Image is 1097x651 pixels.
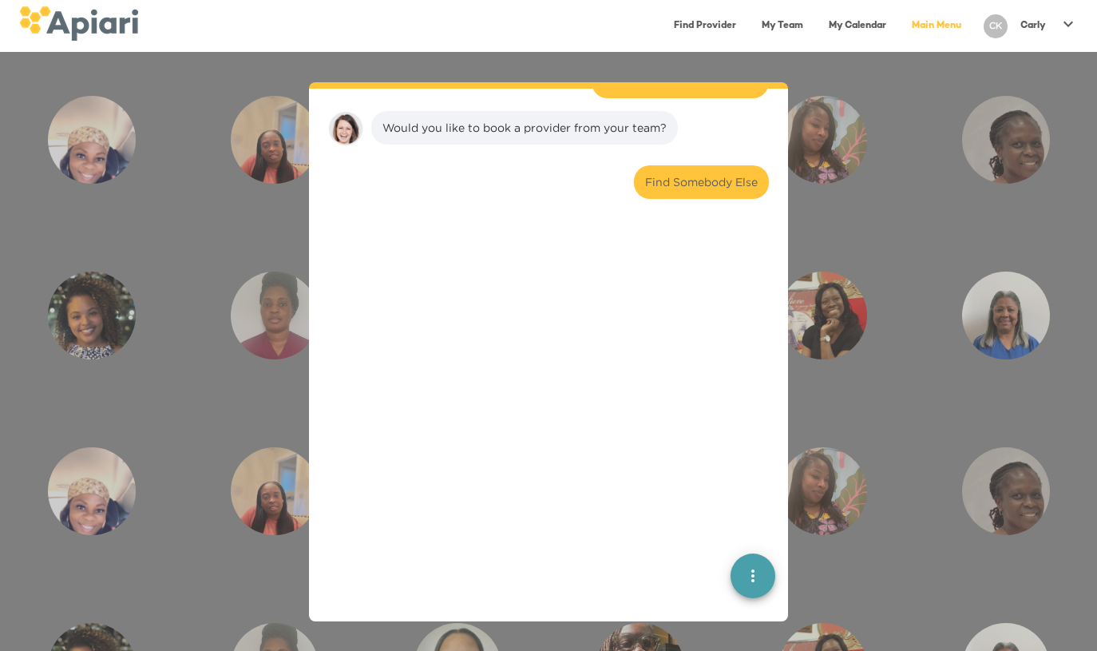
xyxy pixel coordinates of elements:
[1020,19,1046,33] p: Carly
[731,554,775,599] button: quick menu
[819,10,896,42] a: My Calendar
[645,174,758,190] div: Find Somebody Else
[382,120,667,136] div: Would you like to book a provider from your team?
[19,6,138,41] img: logo
[984,14,1008,38] div: CK
[664,10,746,42] a: Find Provider
[328,111,363,146] img: amy.37686e0395c82528988e.png
[902,10,971,42] a: Main Menu
[752,10,813,42] a: My Team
